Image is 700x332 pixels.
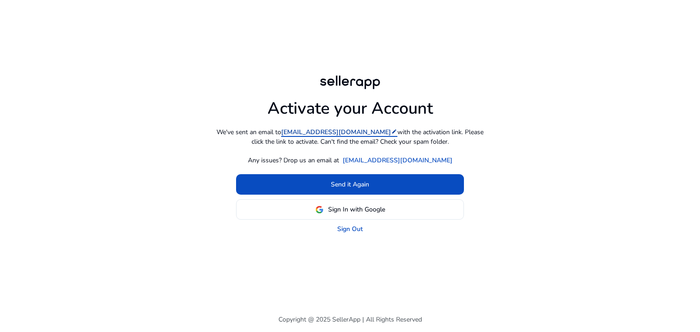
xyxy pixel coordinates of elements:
[248,156,339,165] p: Any issues? Drop us an email at
[213,127,487,146] p: We've sent an email to with the activation link. Please click the link to activate. Can't find th...
[236,174,464,195] button: Send it Again
[391,128,397,135] mat-icon: edit
[343,156,453,165] a: [EMAIL_ADDRESS][DOMAIN_NAME]
[337,224,363,234] a: Sign Out
[268,91,433,118] h1: Activate your Account
[328,205,385,214] span: Sign In with Google
[315,206,324,214] img: google-logo.svg
[236,199,464,220] button: Sign In with Google
[331,180,369,189] span: Send it Again
[281,127,397,137] a: [EMAIL_ADDRESS][DOMAIN_NAME]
